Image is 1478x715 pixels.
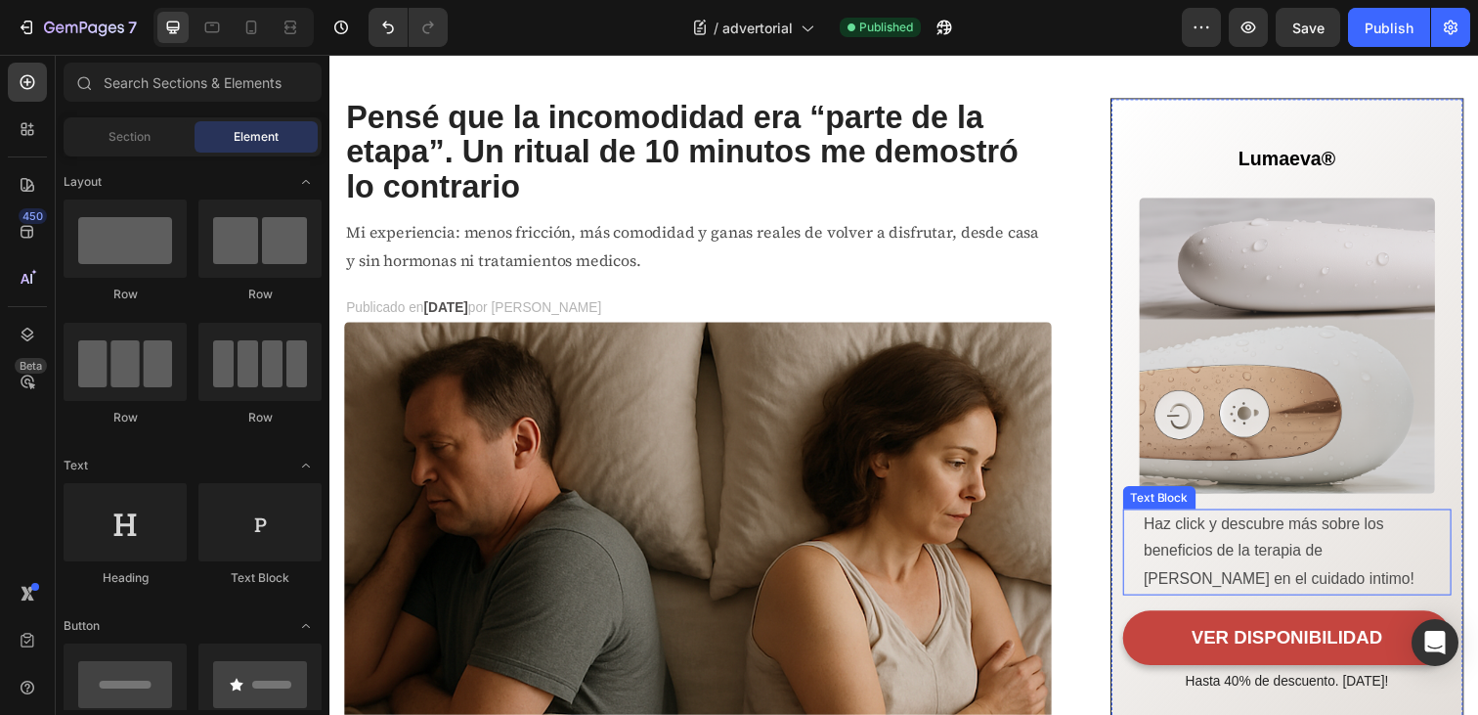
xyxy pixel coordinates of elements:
[1292,20,1325,36] span: Save
[290,450,322,481] span: Toggle open
[198,409,322,426] div: Row
[810,567,1146,623] a: VER DISPONIBILIDAD
[64,286,187,303] div: Row
[1348,8,1430,47] button: Publish
[714,18,718,38] span: /
[128,16,137,39] p: 7
[64,617,100,635] span: Button
[64,457,88,474] span: Text
[64,63,322,102] input: Search Sections & Elements
[198,286,322,303] div: Row
[722,18,793,38] span: advertorial
[198,569,322,587] div: Text Block
[827,146,1129,448] img: Alt Image
[8,8,146,47] button: 7
[15,358,47,374] div: Beta
[64,409,187,426] div: Row
[832,466,1144,550] p: Haz click y descubre más sobre los beneficios de la terapia de [PERSON_NAME] en el cuidado intimo!
[19,208,47,224] div: 450
[874,631,1081,647] span: Hasta 40% de descuento. [DATE]!
[329,55,1478,715] iframe: Design area
[109,128,151,146] span: Section
[1276,8,1340,47] button: Save
[369,8,448,47] div: Undo/Redo
[1412,619,1458,666] div: Open Intercom Messenger
[290,166,322,198] span: Toggle open
[881,583,1076,607] p: VER DISPONIBILIDAD
[64,569,187,587] div: Heading
[64,173,102,191] span: Layout
[814,443,881,461] div: Text Block
[234,128,279,146] span: Element
[859,19,913,36] span: Published
[1365,18,1413,38] div: Publish
[290,610,322,642] span: Toggle open
[929,95,1027,116] span: Lumaeva®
